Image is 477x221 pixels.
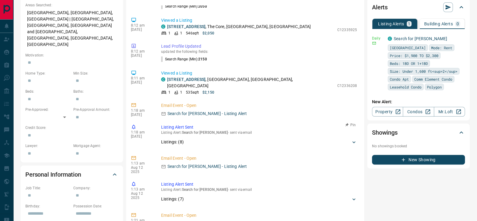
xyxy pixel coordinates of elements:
p: 1 [180,90,182,95]
p: 1 [168,90,170,95]
div: condos.ca [161,77,165,82]
p: Min Size: [73,71,118,76]
p: C12336208 [337,83,357,88]
p: Search for [PERSON_NAME] - Listing Alert [167,163,247,170]
span: Search for [PERSON_NAME] [182,130,228,135]
p: , [GEOGRAPHIC_DATA], [GEOGRAPHIC_DATA], [GEOGRAPHIC_DATA] [167,76,334,89]
p: Search Range (Min) : [161,56,207,62]
p: Possession Date: [73,203,118,209]
span: Search for [PERSON_NAME] [182,187,228,192]
p: New Alert: [372,99,465,105]
div: Personal Information [25,167,118,182]
p: 535 sqft [186,90,199,95]
p: Credit Score: [25,125,118,130]
p: Email Event - Open [161,102,357,109]
p: Mortgage Agent: [73,143,118,149]
span: Condo Apt [390,76,409,82]
span: Leasehold Condo [390,84,421,90]
p: Job Title: [25,185,70,191]
p: Motivation: [25,53,118,58]
a: Mr.Loft [434,107,465,117]
p: Search for [PERSON_NAME] - Listing Alert [167,110,247,117]
div: condos.ca [388,37,392,41]
span: Polygon [427,84,442,90]
p: Viewed a Listing [161,17,357,24]
p: Daily [372,36,384,41]
span: Price: $1,900 TO $2,300 [390,53,438,59]
p: Listing Alert Sent [161,124,357,130]
p: Aug 12 2025 [131,165,152,174]
p: Viewed a Listing [161,70,357,76]
h2: Alerts [372,2,388,12]
p: Pre-Approved: [25,107,70,112]
div: Listings: (7) [161,194,357,205]
p: Listings: ( 8 ) [161,139,184,145]
p: [DATE] [131,113,152,117]
p: Birthday: [25,203,70,209]
p: Pre-Approval Amount: [73,107,118,112]
button: Pin [342,122,359,128]
p: No showings booked [372,143,465,149]
p: Listings: ( 7 ) [161,196,184,202]
p: [DATE] [131,134,152,139]
p: Areas Searched: [25,2,118,8]
svg: Email [372,41,376,45]
span: Size: Under 1,600 ft<sup>2</sup> [390,68,457,74]
p: Lead Profile Updated [161,43,357,50]
a: Search for [PERSON_NAME] [394,36,447,41]
p: Building Alerts [424,22,453,26]
a: Property [372,107,403,117]
p: Aug 12 2025 [131,191,152,200]
p: 1 [180,30,182,36]
span: [GEOGRAPHIC_DATA] [390,45,426,51]
div: Showings [372,125,465,140]
p: Search Range (Min) : [161,4,207,9]
span: 2050 [198,4,207,8]
p: 8:11 am [131,76,152,80]
p: Listing Alerts [378,22,404,26]
span: Beds: 1BD OR 1+1BD [390,60,428,66]
p: 546 sqft [186,30,199,36]
p: C12335925 [337,27,357,33]
p: [DATE] [131,53,152,58]
p: [DATE] [131,80,152,85]
h2: Personal Information [25,170,81,179]
div: condos.ca [161,24,165,29]
p: 1:13 am [131,187,152,191]
a: [STREET_ADDRESS] [167,77,205,82]
p: Email Event - Open [161,155,357,162]
p: Listing Alert : - sent via email [161,187,357,192]
span: 2150 [198,57,207,61]
p: 1:18 am [131,108,152,113]
p: Beds: [25,89,70,94]
p: $2,150 [202,90,214,95]
p: 1 [168,30,170,36]
p: Baths: [73,89,118,94]
p: [DATE] [131,27,152,32]
p: 1:18 am [131,130,152,134]
p: 8:12 am [131,23,152,27]
p: Lawyer: [25,143,70,149]
span: Comm Element Condo [414,76,452,82]
p: 1 [408,22,410,26]
p: Company: [73,185,118,191]
p: [GEOGRAPHIC_DATA], [GEOGRAPHIC_DATA], [GEOGRAPHIC_DATA] | [GEOGRAPHIC_DATA], [GEOGRAPHIC_DATA], [... [25,8,118,50]
p: Email Event - Open [161,212,357,219]
span: Mode: Rent [431,45,452,51]
h2: Showings [372,128,398,137]
p: updated the following fields: [161,50,357,54]
p: 0 [456,22,459,26]
p: Listing Alert Sent [161,181,357,187]
button: New Showing [372,155,465,165]
p: Listing Alert : - sent via email [161,130,357,135]
p: , The Core, [GEOGRAPHIC_DATA], [GEOGRAPHIC_DATA] [167,24,311,30]
a: Condos [403,107,434,117]
p: $2,050 [202,30,214,36]
p: 8:12 am [131,49,152,53]
a: [STREET_ADDRESS] [167,24,205,29]
div: Listings: (8) [161,136,357,148]
p: Home Type: [25,71,70,76]
p: 1:13 am [131,161,152,165]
